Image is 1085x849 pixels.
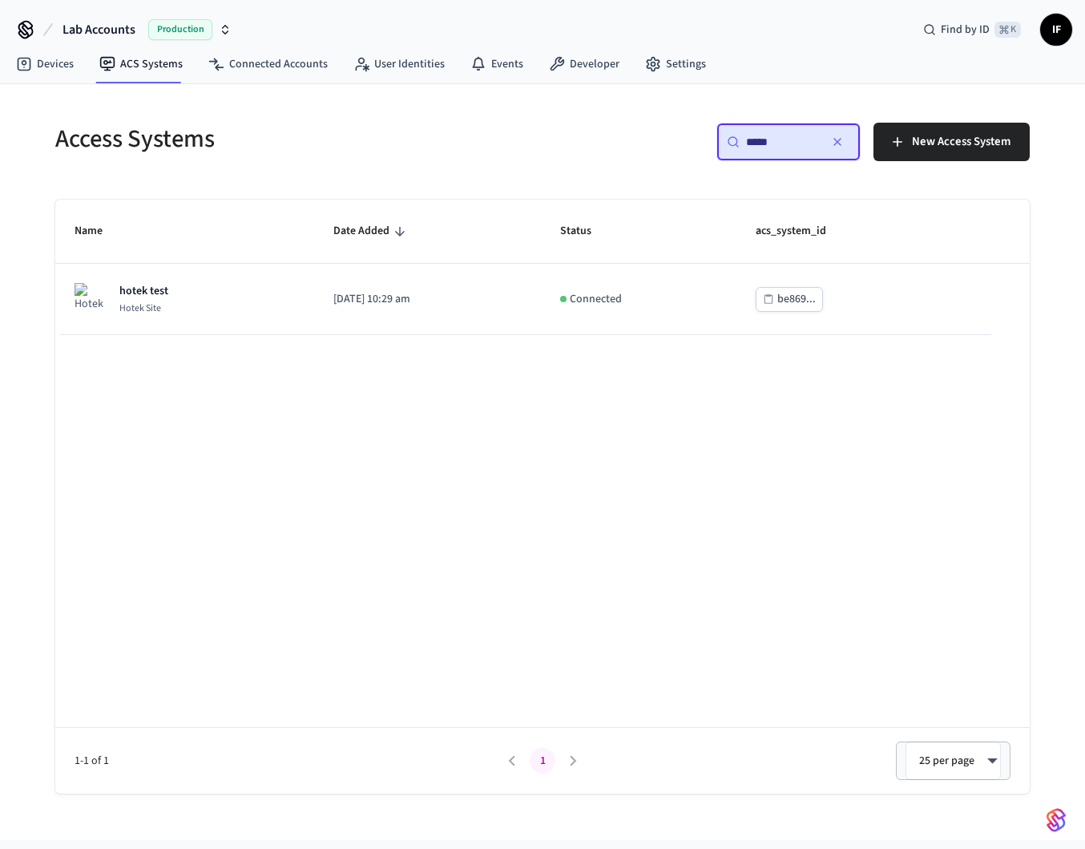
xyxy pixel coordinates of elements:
[560,219,612,244] span: Status
[333,291,521,308] p: [DATE] 10:29 am
[632,50,719,79] a: Settings
[1047,807,1066,833] img: SeamLogoGradient.69752ec5.svg
[55,123,533,156] h5: Access Systems
[458,50,536,79] a: Events
[119,283,168,299] p: hotek test
[333,219,410,244] span: Date Added
[148,19,212,40] span: Production
[530,748,555,774] button: page 1
[3,50,87,79] a: Devices
[994,22,1021,38] span: ⌘ K
[55,200,1030,335] table: sticky table
[75,753,497,770] span: 1-1 of 1
[497,748,588,774] nav: pagination navigation
[341,50,458,79] a: User Identities
[777,289,816,309] div: be869...
[1040,14,1072,46] button: IF
[536,50,632,79] a: Developer
[119,302,168,315] p: Hotek Site
[756,287,823,312] button: be869...
[1042,15,1071,44] span: IF
[75,283,107,315] img: Hotek Site Logo
[910,15,1034,44] div: Find by ID⌘ K
[873,123,1030,161] button: New Access System
[941,22,990,38] span: Find by ID
[87,50,196,79] a: ACS Systems
[75,219,123,244] span: Name
[570,291,622,308] p: Connected
[912,131,1010,152] span: New Access System
[906,742,1001,780] div: 25 per page
[63,20,135,39] span: Lab Accounts
[196,50,341,79] a: Connected Accounts
[756,219,847,244] span: acs_system_id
